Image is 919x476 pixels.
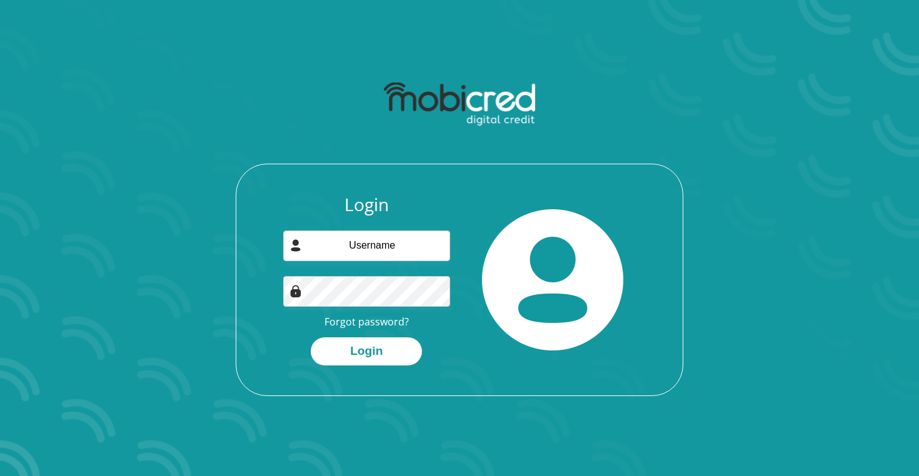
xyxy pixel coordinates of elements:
[283,194,451,216] h3: Login
[311,337,422,365] button: Login
[324,315,409,329] a: Forgot password?
[289,239,302,252] img: user-icon image
[384,82,535,126] img: mobicred logo
[283,231,451,261] input: Username
[289,285,302,297] img: Image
